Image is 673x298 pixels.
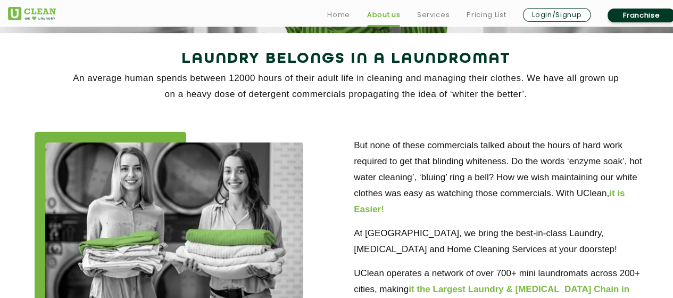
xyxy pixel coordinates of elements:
img: UClean Laundry and Dry Cleaning [8,7,56,20]
a: Services [417,9,450,21]
a: About us [367,9,400,21]
a: Pricing List [467,9,506,21]
a: Home [327,9,350,21]
a: Login/Signup [523,8,591,22]
p: But none of these commercials talked about the hours of hard work required to get that blinding w... [354,138,657,218]
p: At [GEOGRAPHIC_DATA], we bring the best-in-class Laundry, [MEDICAL_DATA] and Home Cleaning Servic... [354,225,657,257]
